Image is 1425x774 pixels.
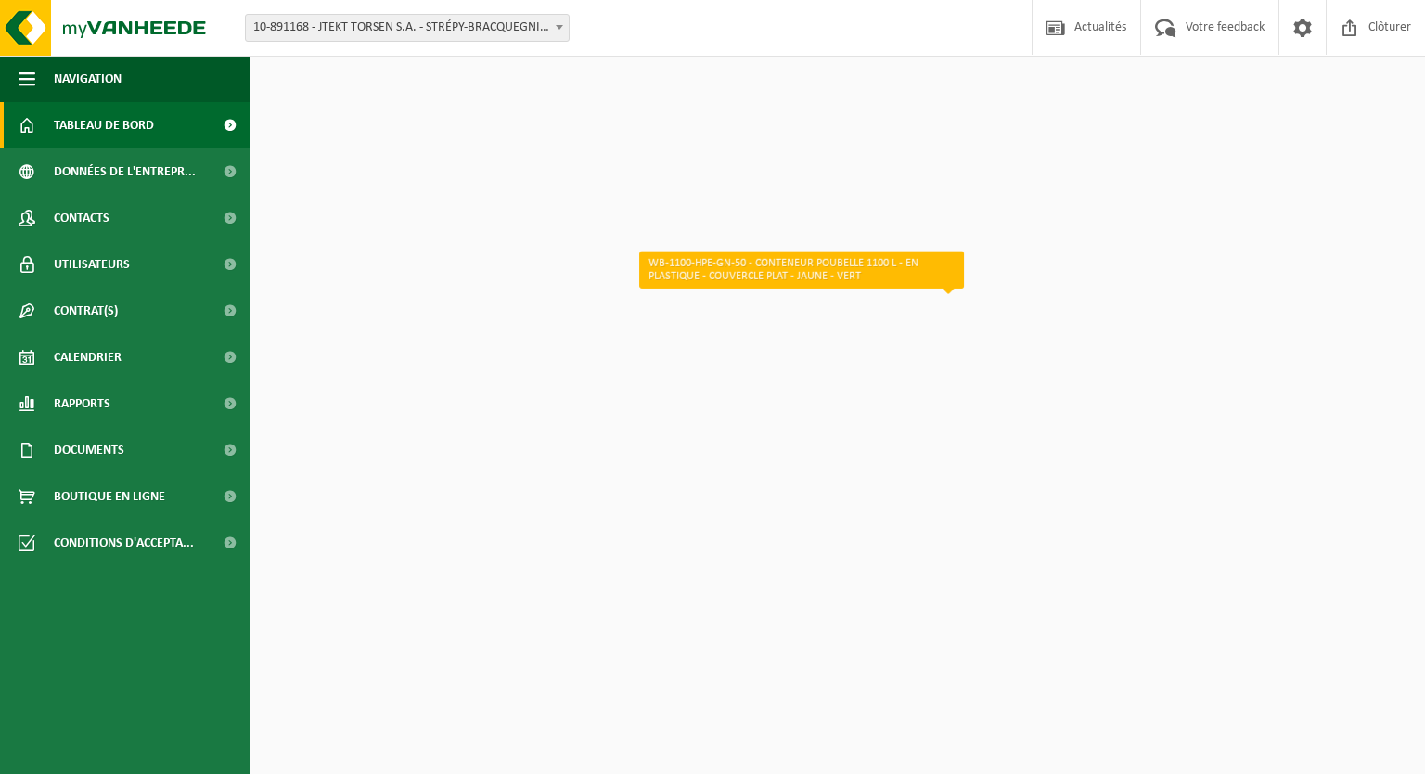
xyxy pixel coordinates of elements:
span: Données de l'entrepr... [54,148,196,195]
span: Utilisateurs [54,241,130,288]
span: Calendrier [54,334,122,381]
span: Navigation [54,56,122,102]
span: Contrat(s) [54,288,118,334]
span: Tableau de bord [54,102,154,148]
span: Boutique en ligne [54,473,165,520]
span: 10-891168 - JTEKT TORSEN S.A. - STRÉPY-BRACQUEGNIES [245,14,570,42]
span: Contacts [54,195,109,241]
span: Rapports [54,381,110,427]
span: 10-891168 - JTEKT TORSEN S.A. - STRÉPY-BRACQUEGNIES [246,15,569,41]
span: Documents [54,427,124,473]
span: Conditions d'accepta... [54,520,194,566]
